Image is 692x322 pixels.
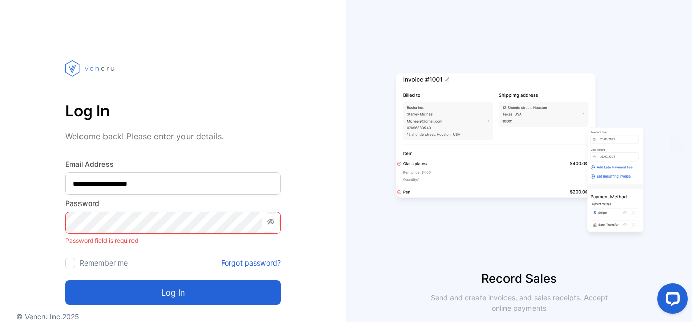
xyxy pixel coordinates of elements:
[65,234,281,247] p: Password field is required
[65,159,281,169] label: Email Address
[65,130,281,142] p: Welcome back! Please enter your details.
[221,257,281,268] a: Forgot password?
[421,292,617,313] p: Send and create invoices, and sales receipts. Accept online payments
[65,280,281,305] button: Log in
[346,270,692,288] p: Record Sales
[65,99,281,123] p: Log In
[79,258,128,267] label: Remember me
[649,279,692,322] iframe: LiveChat chat widget
[392,41,647,270] img: slider image
[65,41,116,96] img: vencru logo
[65,198,281,209] label: Password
